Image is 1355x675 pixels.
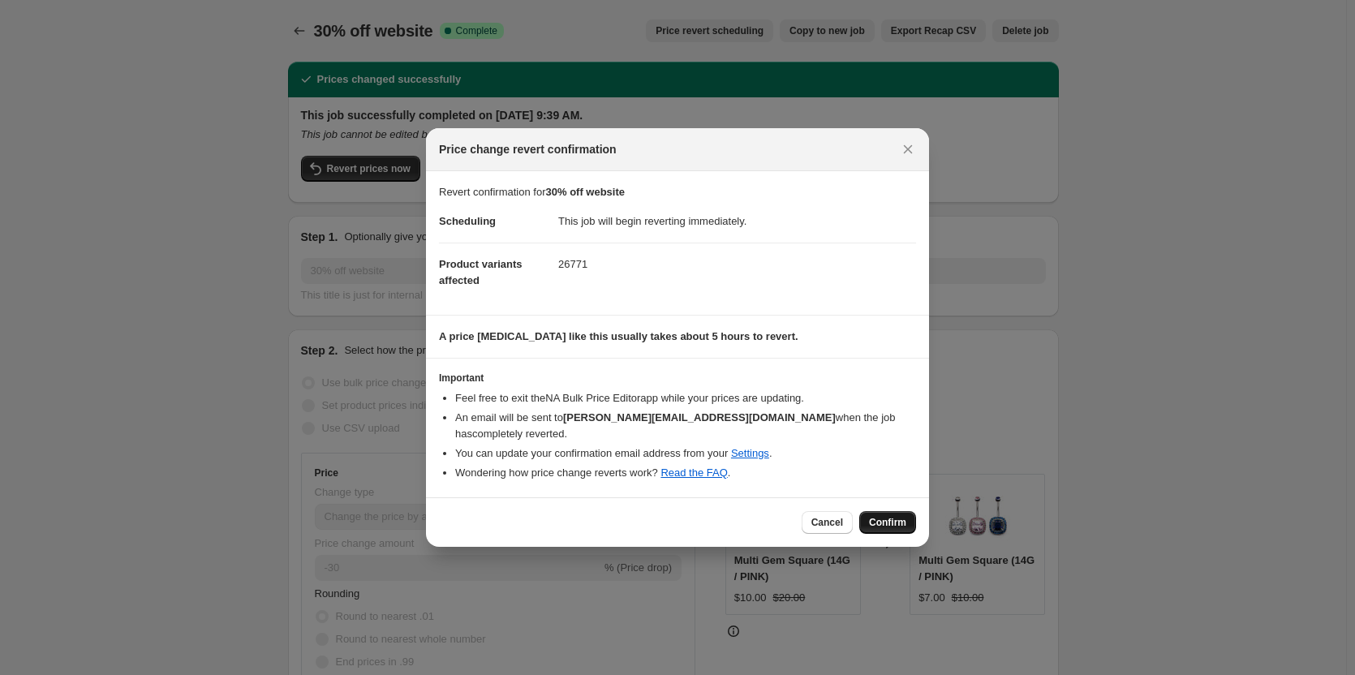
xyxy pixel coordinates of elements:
button: Cancel [802,511,853,534]
li: You can update your confirmation email address from your . [455,445,916,462]
button: Close [897,138,919,161]
a: Settings [731,447,769,459]
span: Scheduling [439,215,496,227]
dd: 26771 [558,243,916,286]
a: Read the FAQ [660,466,727,479]
dd: This job will begin reverting immediately. [558,200,916,243]
li: Feel free to exit the NA Bulk Price Editor app while your prices are updating. [455,390,916,406]
li: Wondering how price change reverts work? . [455,465,916,481]
span: Price change revert confirmation [439,141,617,157]
h3: Important [439,372,916,385]
li: An email will be sent to when the job has completely reverted . [455,410,916,442]
span: Confirm [869,516,906,529]
button: Confirm [859,511,916,534]
p: Revert confirmation for [439,184,916,200]
b: 30% off website [546,186,626,198]
span: Cancel [811,516,843,529]
b: [PERSON_NAME][EMAIL_ADDRESS][DOMAIN_NAME] [563,411,836,423]
span: Product variants affected [439,258,523,286]
b: A price [MEDICAL_DATA] like this usually takes about 5 hours to revert. [439,330,798,342]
